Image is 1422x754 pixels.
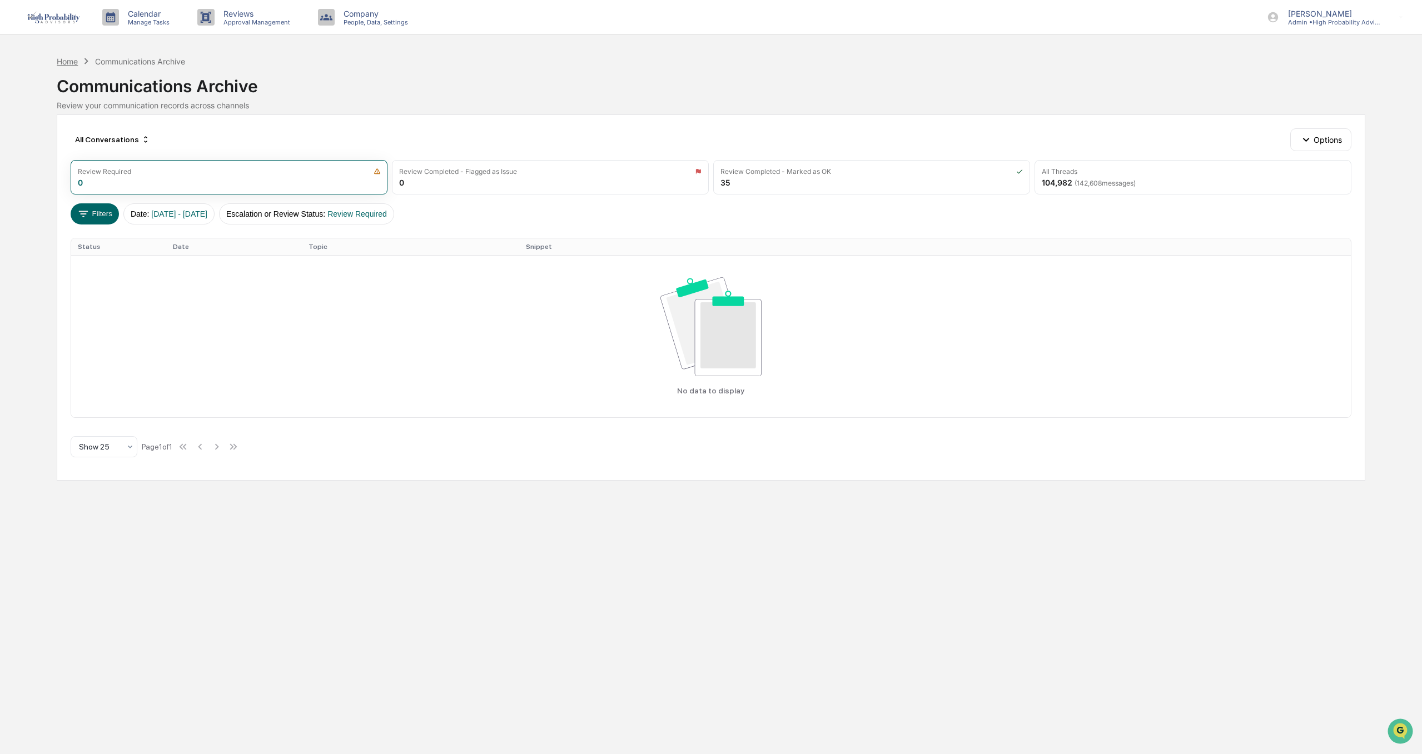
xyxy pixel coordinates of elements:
img: 1746055101610-c473b297-6a78-478c-a979-82029cc54cd1 [11,85,31,105]
div: Review Required [78,167,131,176]
div: Home [57,57,78,66]
div: All Threads [1042,167,1077,176]
img: icon [374,168,381,175]
div: 104,982 [1042,178,1136,187]
span: [DATE] - [DATE] [151,209,207,218]
th: Snippet [519,238,1351,255]
span: Attestations [92,140,138,151]
p: No data to display [677,386,744,395]
iframe: Open customer support [1386,717,1416,747]
button: Date:[DATE] - [DATE] [123,203,215,224]
span: ( 142,608 messages) [1075,179,1136,187]
div: Page 1 of 1 [142,442,172,451]
th: Date [166,238,302,255]
div: Review your communication records across channels [57,101,1365,110]
img: No data available [660,277,762,376]
div: 35 [720,178,730,187]
span: Review Required [327,209,387,218]
div: Review Completed - Flagged as Issue [399,167,517,176]
a: 🖐️Preclearance [7,136,76,156]
img: logo [27,11,80,23]
th: Topic [302,238,519,255]
div: Communications Archive [95,57,185,66]
div: Start new chat [38,85,182,96]
a: Powered byPylon [78,188,135,197]
span: Data Lookup [22,161,70,172]
img: icon [695,168,702,175]
button: Options [1290,128,1351,151]
p: [PERSON_NAME] [1279,9,1383,18]
th: Status [71,238,166,255]
button: Start new chat [189,88,202,102]
button: Escalation or Review Status:Review Required [219,203,394,224]
div: 0 [399,178,404,187]
div: 🗄️ [81,141,90,150]
p: Company [335,9,414,18]
p: Manage Tasks [119,18,175,26]
p: Calendar [119,9,175,18]
div: All Conversations [71,131,155,148]
div: 🖐️ [11,141,20,150]
img: icon [1016,168,1023,175]
button: Filters [71,203,119,224]
span: Preclearance [22,140,72,151]
p: Reviews [215,9,296,18]
div: We're available if you need us! [38,96,141,105]
p: People, Data, Settings [335,18,414,26]
a: 🗄️Attestations [76,136,142,156]
div: Review Completed - Marked as OK [720,167,831,176]
a: 🔎Data Lookup [7,157,74,177]
span: Pylon [111,188,135,197]
div: 0 [78,178,83,187]
p: Approval Management [215,18,296,26]
div: Communications Archive [57,67,1365,96]
p: How can we help? [11,23,202,41]
div: 🔎 [11,162,20,171]
p: Admin • High Probability Advisors, LLC [1279,18,1383,26]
